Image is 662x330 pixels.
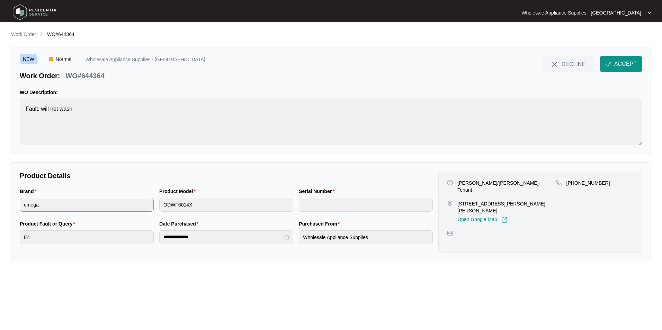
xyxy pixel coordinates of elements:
input: Product Fault or Query [20,230,154,244]
p: Work Order [11,31,36,38]
input: Product Model [159,198,293,212]
textarea: Fault: will not wash [20,99,642,145]
button: check-IconACCEPT [600,56,642,72]
p: Product Details [20,171,433,181]
p: Wholesale Appliance Supplies - [GEOGRAPHIC_DATA] [86,57,205,64]
img: Link-External [501,217,508,223]
label: Product Fault or Query [20,220,78,227]
label: Product Model [159,188,198,195]
input: Brand [20,198,154,212]
img: Vercel Logo [49,57,53,61]
img: dropdown arrow [647,11,652,15]
span: DECLINE [562,60,585,68]
img: check-Icon [605,61,611,67]
img: map-pin [447,230,453,236]
p: Wholesale Appliance Supplies - [GEOGRAPHIC_DATA] [521,9,641,16]
button: close-IconDECLINE [542,56,594,72]
span: ACCEPT [614,60,637,68]
a: Work Order [10,31,37,38]
span: NEW [20,54,37,64]
img: chevron-right [39,31,44,37]
img: map-pin [447,200,453,207]
label: Brand [20,188,39,195]
p: [PHONE_NUMBER] [566,180,610,186]
p: WO#644364 [65,71,104,81]
a: Open Google Map [457,217,507,223]
p: WO Description: [20,89,642,96]
label: Date Purchased [159,220,201,227]
p: [STREET_ADDRESS][PERSON_NAME][PERSON_NAME], [457,200,556,214]
img: user-pin [447,180,453,186]
input: Purchased From [299,230,433,244]
p: Work Order: [20,71,60,81]
label: Serial Number [299,188,337,195]
span: WO#644364 [47,31,74,37]
img: residentia service logo [10,2,59,22]
img: map-pin [556,180,562,186]
img: close-Icon [551,60,559,68]
input: Serial Number [299,198,433,212]
p: [PERSON_NAME]/[PERSON_NAME]- Tenant [457,180,556,193]
input: Date Purchased [163,233,283,241]
span: Normal [53,54,74,64]
label: Purchased From [299,220,342,227]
